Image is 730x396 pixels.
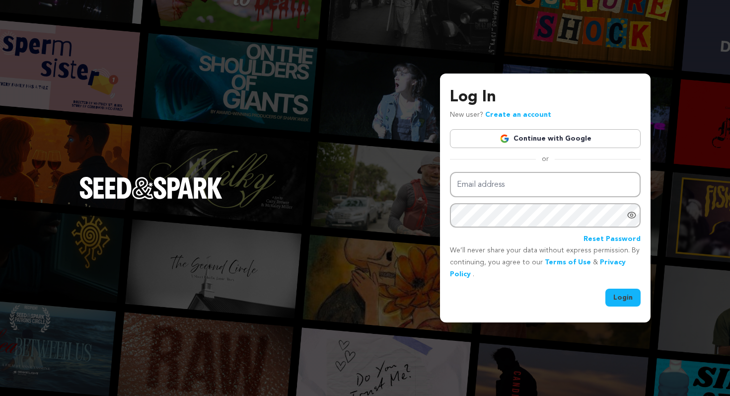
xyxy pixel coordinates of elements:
[500,134,510,144] img: Google logo
[605,289,641,307] button: Login
[450,129,641,148] a: Continue with Google
[627,210,637,220] a: Show password as plain text. Warning: this will display your password on the screen.
[79,177,222,199] img: Seed&Spark Logo
[485,111,551,118] a: Create an account
[450,259,626,278] a: Privacy Policy
[536,154,555,164] span: or
[450,172,641,197] input: Email address
[450,85,641,109] h3: Log In
[584,234,641,245] a: Reset Password
[450,245,641,280] p: We’ll never share your data without express permission. By continuing, you agree to our & .
[545,259,591,266] a: Terms of Use
[450,109,551,121] p: New user?
[79,177,222,219] a: Seed&Spark Homepage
